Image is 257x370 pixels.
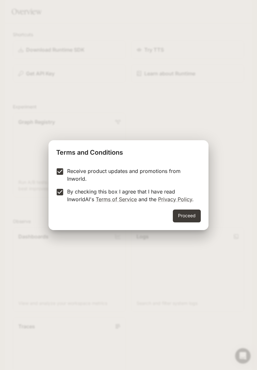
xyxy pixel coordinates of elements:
p: By checking this box I agree that I have read InworldAI's and the . [67,188,196,203]
a: Terms of Service [96,196,137,202]
h2: Terms and Conditions [49,140,208,162]
button: Proceed [173,210,201,222]
p: Receive product updates and promotions from Inworld. [67,167,196,183]
a: Privacy Policy [158,196,192,202]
